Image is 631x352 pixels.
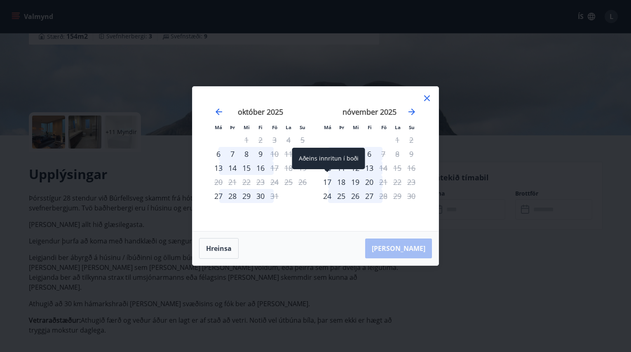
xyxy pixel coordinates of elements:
td: Not available. föstudagur, 21. nóvember 2025 [376,175,390,189]
td: Choose þriðjudagur, 25. nóvember 2025 as your check-in date. It’s available. [334,189,348,203]
td: Not available. sunnudagur, 26. október 2025 [296,175,310,189]
td: Not available. sunnudagur, 12. október 2025 [296,147,310,161]
div: 8 [239,147,253,161]
div: Aðeins innritun í boði [211,147,225,161]
small: La [395,124,401,130]
td: Choose mánudagur, 13. október 2025 as your check-in date. It’s available. [211,161,225,175]
div: Aðeins útritun í boði [267,161,281,175]
div: 5 [348,147,362,161]
td: Choose mánudagur, 27. október 2025 as your check-in date. It’s available. [211,189,225,203]
div: Aðeins innritun í boði [211,161,225,175]
td: Not available. laugardagur, 15. nóvember 2025 [390,161,404,175]
td: Choose fimmtudagur, 6. nóvember 2025 as your check-in date. It’s available. [362,147,376,161]
small: Su [300,124,305,130]
small: Fi [368,124,372,130]
small: Þr [339,124,344,130]
td: Choose mánudagur, 17. nóvember 2025 as your check-in date. It’s available. [320,175,334,189]
div: 6 [362,147,376,161]
td: Choose fimmtudagur, 27. nóvember 2025 as your check-in date. It’s available. [362,189,376,203]
small: Su [409,124,415,130]
small: Má [215,124,222,130]
div: Move forward to switch to the next month. [407,107,417,117]
td: Not available. þriðjudagur, 21. október 2025 [225,175,239,189]
div: 29 [239,189,253,203]
td: Not available. sunnudagur, 16. nóvember 2025 [404,161,418,175]
div: Aðeins innritun í boði [320,175,334,189]
div: 14 [225,161,239,175]
small: Mi [244,124,250,130]
td: Choose þriðjudagur, 18. nóvember 2025 as your check-in date. It’s available. [334,175,348,189]
td: Choose fimmtudagur, 9. október 2025 as your check-in date. It’s available. [253,147,267,161]
td: Not available. mánudagur, 20. október 2025 [211,175,225,189]
strong: nóvember 2025 [342,107,396,117]
button: Hreinsa [199,238,239,259]
div: 4 [334,147,348,161]
div: 25 [334,189,348,203]
td: Not available. föstudagur, 17. október 2025 [267,161,281,175]
div: Move backward to switch to the previous month. [214,107,224,117]
div: Aðeins útritun í boði [376,147,390,161]
td: Choose miðvikudagur, 29. október 2025 as your check-in date. It’s available. [239,189,253,203]
td: Choose þriðjudagur, 28. október 2025 as your check-in date. It’s available. [225,189,239,203]
td: Not available. laugardagur, 4. október 2025 [281,133,296,147]
div: Aðeins útritun í boði [376,161,390,175]
td: Choose miðvikudagur, 8. október 2025 as your check-in date. It’s available. [239,147,253,161]
td: Choose mánudagur, 3. nóvember 2025 as your check-in date. It’s available. [320,147,334,161]
td: Not available. sunnudagur, 2. nóvember 2025 [404,133,418,147]
td: Not available. miðvikudagur, 22. október 2025 [239,175,253,189]
td: Choose fimmtudagur, 30. október 2025 as your check-in date. It’s available. [253,189,267,203]
strong: október 2025 [238,107,283,117]
td: Not available. laugardagur, 18. október 2025 [281,161,296,175]
td: Choose þriðjudagur, 4. nóvember 2025 as your check-in date. It’s available. [334,147,348,161]
small: Þr [230,124,235,130]
td: Not available. laugardagur, 1. nóvember 2025 [390,133,404,147]
div: 13 [362,161,376,175]
div: Aðeins innritun í boði [211,189,225,203]
div: 28 [225,189,239,203]
td: Not available. sunnudagur, 30. nóvember 2025 [404,189,418,203]
div: 7 [225,147,239,161]
td: Choose mánudagur, 24. nóvember 2025 as your check-in date. It’s available. [320,189,334,203]
small: Fö [381,124,387,130]
td: Not available. föstudagur, 10. október 2025 [267,147,281,161]
div: Aðeins innritun í boði [320,189,334,203]
div: 18 [334,175,348,189]
div: 16 [253,161,267,175]
td: Not available. laugardagur, 22. nóvember 2025 [390,175,404,189]
div: 9 [253,147,267,161]
td: Not available. föstudagur, 28. nóvember 2025 [376,189,390,203]
div: Aðeins innritun í boði [320,147,334,161]
td: Not available. laugardagur, 11. október 2025 [281,147,296,161]
td: Not available. sunnudagur, 23. nóvember 2025 [404,175,418,189]
td: Choose þriðjudagur, 14. október 2025 as your check-in date. It’s available. [225,161,239,175]
td: Not available. sunnudagur, 5. október 2025 [296,133,310,147]
div: 30 [253,189,267,203]
td: Not available. laugardagur, 29. nóvember 2025 [390,189,404,203]
td: Choose miðvikudagur, 19. nóvember 2025 as your check-in date. It’s available. [348,175,362,189]
div: Aðeins útritun í boði [376,175,390,189]
td: Not available. föstudagur, 24. október 2025 [267,175,281,189]
td: Not available. fimmtudagur, 23. október 2025 [253,175,267,189]
div: Aðeins útritun í boði [267,147,281,161]
td: Choose fimmtudagur, 16. október 2025 as your check-in date. It’s available. [253,161,267,175]
small: Má [324,124,331,130]
td: Not available. föstudagur, 31. október 2025 [267,189,281,203]
div: 26 [348,189,362,203]
td: Choose mánudagur, 6. október 2025 as your check-in date. It’s available. [211,147,225,161]
div: Aðeins innritun í boði [292,148,365,169]
div: 20 [362,175,376,189]
td: Not available. laugardagur, 8. nóvember 2025 [390,147,404,161]
small: Fi [258,124,263,130]
td: Not available. sunnudagur, 9. nóvember 2025 [404,147,418,161]
small: Fö [272,124,277,130]
td: Choose fimmtudagur, 13. nóvember 2025 as your check-in date. It’s available. [362,161,376,175]
td: Choose miðvikudagur, 15. október 2025 as your check-in date. It’s available. [239,161,253,175]
td: Choose miðvikudagur, 5. nóvember 2025 as your check-in date. It’s available. [348,147,362,161]
td: Not available. föstudagur, 3. október 2025 [267,133,281,147]
td: Not available. miðvikudagur, 1. október 2025 [239,133,253,147]
td: Not available. fimmtudagur, 2. október 2025 [253,133,267,147]
small: Mi [353,124,359,130]
small: La [286,124,291,130]
div: 19 [348,175,362,189]
div: Calendar [202,97,429,221]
